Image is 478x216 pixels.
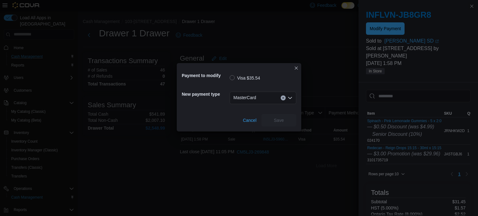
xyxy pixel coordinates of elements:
button: Clear input [281,95,286,100]
label: Visa $35.54 [230,74,260,82]
button: Cancel [240,114,259,126]
span: MasterCard [233,94,256,101]
span: Save [274,117,284,123]
h5: New payment type [182,88,228,100]
button: Closes this modal window [293,64,300,72]
h5: Payment to modify [182,69,228,82]
span: Cancel [243,117,256,123]
button: Open list of options [288,95,293,100]
button: Save [261,114,296,126]
input: Accessible screen reader label [259,94,259,102]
